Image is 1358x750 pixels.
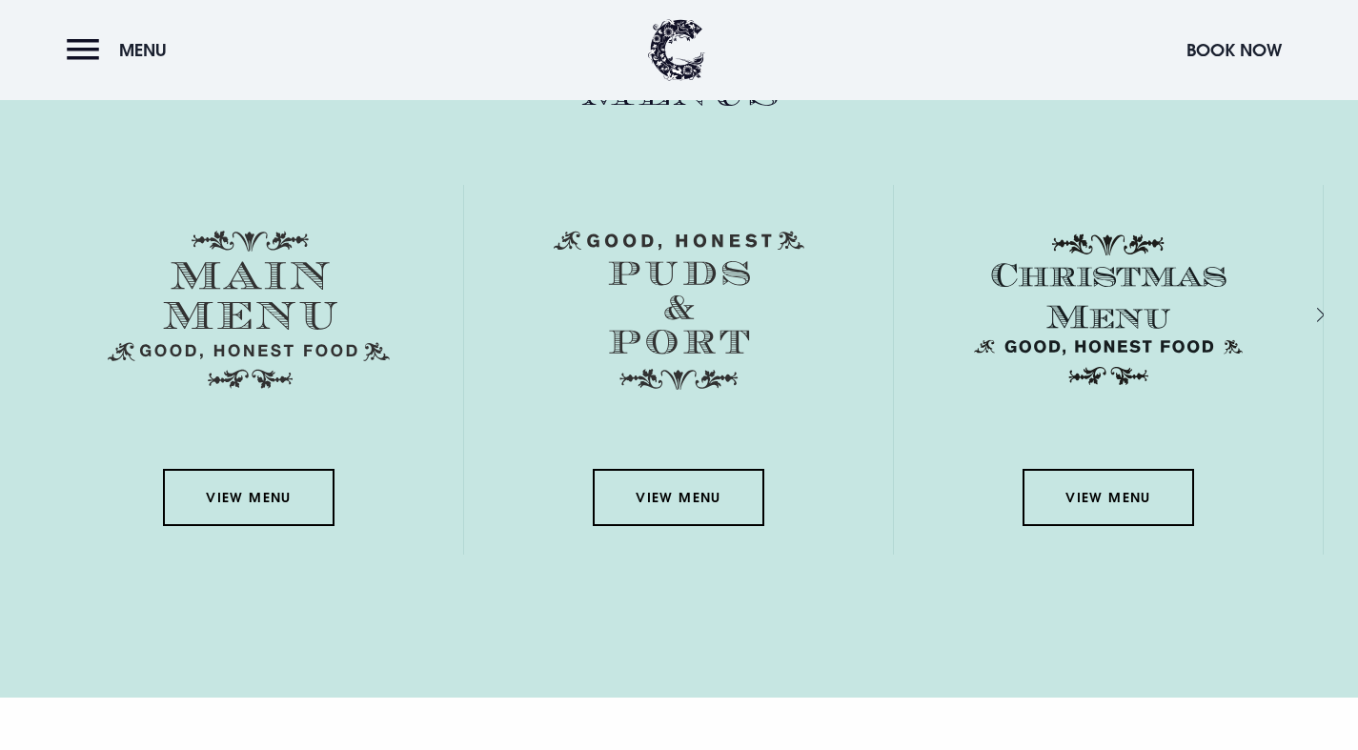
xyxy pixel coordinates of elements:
[967,231,1249,389] img: Christmas Menu SVG
[1177,30,1291,71] button: Book Now
[108,231,390,389] img: Menu main menu
[1291,300,1309,328] div: Next slide
[1023,469,1194,526] a: View Menu
[163,469,334,526] a: View Menu
[648,19,705,81] img: Clandeboye Lodge
[119,39,167,61] span: Menu
[67,30,176,71] button: Menu
[593,469,764,526] a: View Menu
[554,231,804,391] img: Menu puds and port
